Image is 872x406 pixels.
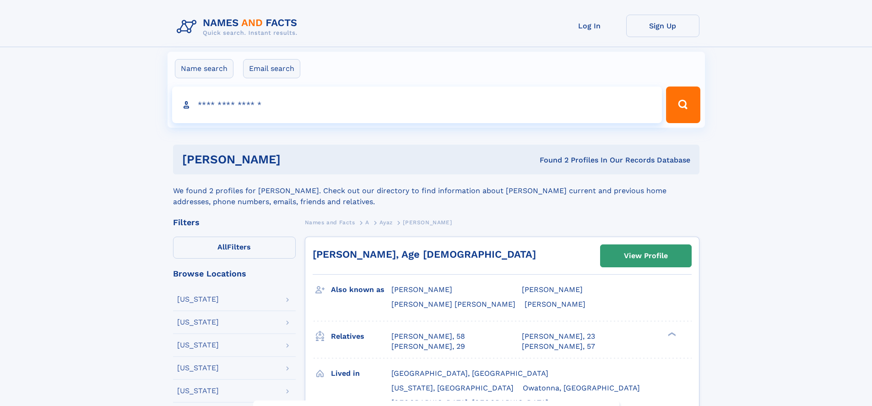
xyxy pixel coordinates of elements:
[666,331,677,337] div: ❯
[391,285,452,294] span: [PERSON_NAME]
[553,15,626,37] a: Log In
[379,217,392,228] a: Ayaz
[522,341,595,352] a: [PERSON_NAME], 57
[522,285,583,294] span: [PERSON_NAME]
[217,243,227,251] span: All
[666,87,700,123] button: Search Button
[313,249,536,260] a: [PERSON_NAME], Age [DEMOGRAPHIC_DATA]
[305,217,355,228] a: Names and Facts
[391,331,465,341] a: [PERSON_NAME], 58
[331,329,391,344] h3: Relatives
[173,174,699,207] div: We found 2 profiles for [PERSON_NAME]. Check out our directory to find information about [PERSON_...
[331,282,391,298] h3: Also known as
[410,155,690,165] div: Found 2 Profiles In Our Records Database
[522,331,595,341] a: [PERSON_NAME], 23
[601,245,691,267] a: View Profile
[173,15,305,39] img: Logo Names and Facts
[177,364,219,372] div: [US_STATE]
[173,270,296,278] div: Browse Locations
[391,369,548,378] span: [GEOGRAPHIC_DATA], [GEOGRAPHIC_DATA]
[523,384,640,392] span: Owatonna, [GEOGRAPHIC_DATA]
[391,341,465,352] a: [PERSON_NAME], 29
[391,384,514,392] span: [US_STATE], [GEOGRAPHIC_DATA]
[173,218,296,227] div: Filters
[243,59,300,78] label: Email search
[365,219,369,226] span: A
[391,300,515,309] span: [PERSON_NAME] [PERSON_NAME]
[403,219,452,226] span: [PERSON_NAME]
[525,300,585,309] span: [PERSON_NAME]
[624,245,668,266] div: View Profile
[172,87,662,123] input: search input
[626,15,699,37] a: Sign Up
[331,366,391,381] h3: Lived in
[177,319,219,326] div: [US_STATE]
[177,387,219,395] div: [US_STATE]
[182,154,410,165] h1: [PERSON_NAME]
[177,341,219,349] div: [US_STATE]
[365,217,369,228] a: A
[175,59,233,78] label: Name search
[173,237,296,259] label: Filters
[379,219,392,226] span: Ayaz
[177,296,219,303] div: [US_STATE]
